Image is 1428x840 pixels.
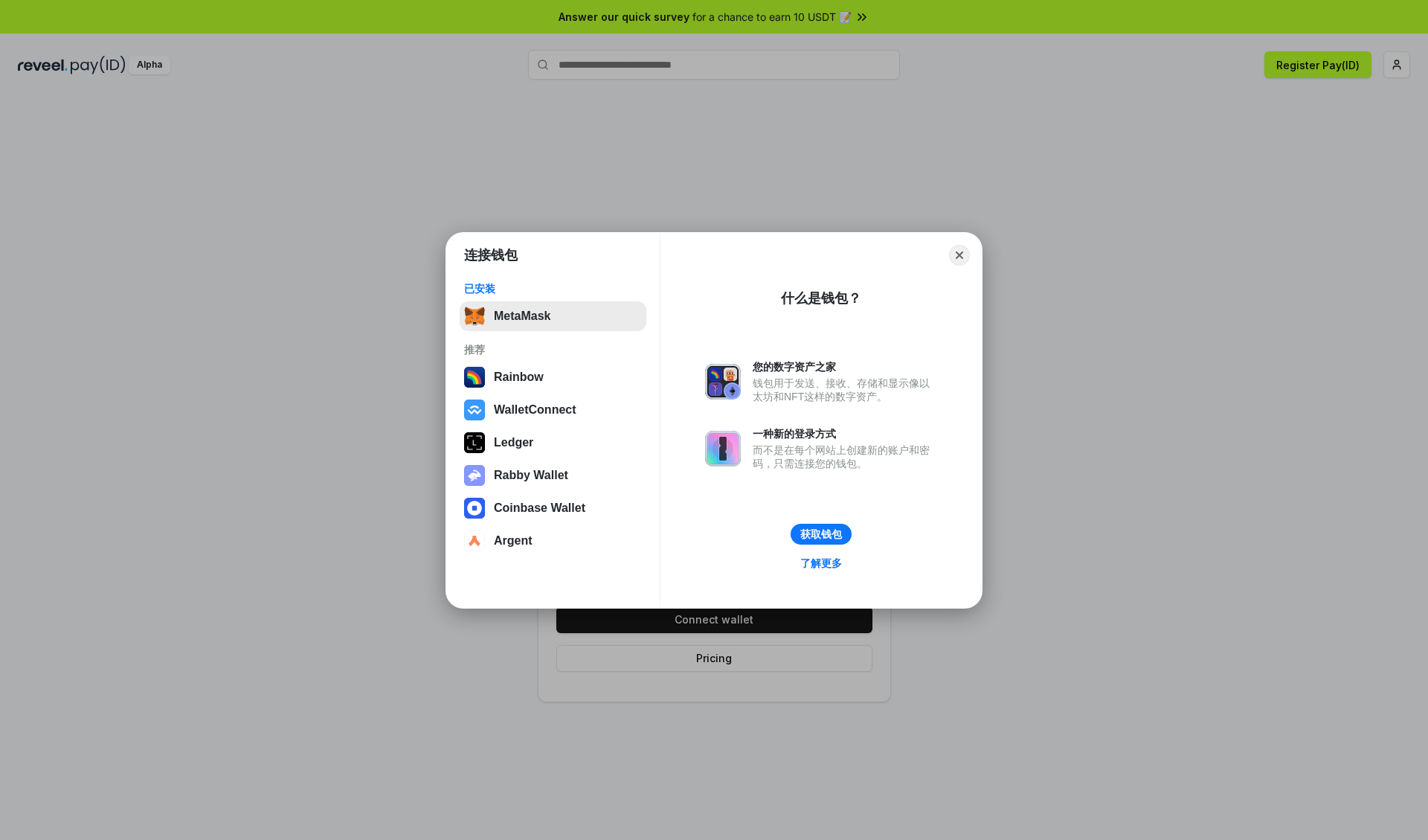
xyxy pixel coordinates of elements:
[705,431,741,467] img: svg+xml,%3Csvg%20xmlns%3D%22http%3A%2F%2Fwww.w3.org%2F2000%2Fsvg%22%20fill%3D%22none%22%20viewBox...
[753,443,937,470] div: 而不是在每个网站上创建新的账户和密码，只需连接您的钱包。
[464,530,485,551] img: svg+xml,%3Csvg%20width%3D%2228%22%20height%3D%2228%22%20viewBox%3D%220%200%2028%2028%22%20fill%3D...
[464,306,485,327] img: svg+xml,%3Csvg%20fill%3D%22none%22%20height%3D%2233%22%20viewBox%3D%220%200%2035%2033%22%20width%...
[494,501,585,515] div: Coinbase Wallet
[494,469,568,482] div: Rabby Wallet
[464,498,485,519] img: svg+xml,%3Csvg%20width%3D%2228%22%20height%3D%2228%22%20viewBox%3D%220%200%2028%2028%22%20fill%3D...
[494,436,533,449] div: Ledger
[460,493,646,523] button: Coinbase Wallet
[464,246,518,264] h1: 连接钱包
[464,282,642,295] div: 已安装
[460,395,646,425] button: WalletConnect
[494,371,544,384] div: Rainbow
[460,362,646,392] button: Rainbow
[705,364,741,400] img: svg+xml,%3Csvg%20xmlns%3D%22http%3A%2F%2Fwww.w3.org%2F2000%2Fsvg%22%20fill%3D%22none%22%20viewBox...
[791,554,851,573] a: 了解更多
[949,245,970,266] button: Close
[464,400,485,420] img: svg+xml,%3Csvg%20width%3D%2228%22%20height%3D%2228%22%20viewBox%3D%220%200%2028%2028%22%20fill%3D...
[494,534,533,548] div: Argent
[753,376,937,403] div: 钱包用于发送、接收、存储和显示像以太坊和NFT这样的数字资产。
[800,557,842,570] div: 了解更多
[753,427,937,440] div: 一种新的登录方式
[800,528,842,541] div: 获取钱包
[464,343,642,356] div: 推荐
[494,403,576,417] div: WalletConnect
[460,526,646,556] button: Argent
[464,367,485,388] img: svg+xml,%3Csvg%20width%3D%22120%22%20height%3D%22120%22%20viewBox%3D%220%200%20120%20120%22%20fil...
[753,360,937,373] div: 您的数字资产之家
[460,301,646,331] button: MetaMask
[791,524,852,545] button: 获取钱包
[781,289,861,307] div: 什么是钱包？
[494,310,550,323] div: MetaMask
[460,461,646,490] button: Rabby Wallet
[464,432,485,453] img: svg+xml,%3Csvg%20xmlns%3D%22http%3A%2F%2Fwww.w3.org%2F2000%2Fsvg%22%20width%3D%2228%22%20height%3...
[464,465,485,486] img: svg+xml,%3Csvg%20xmlns%3D%22http%3A%2F%2Fwww.w3.org%2F2000%2Fsvg%22%20fill%3D%22none%22%20viewBox...
[460,428,646,458] button: Ledger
